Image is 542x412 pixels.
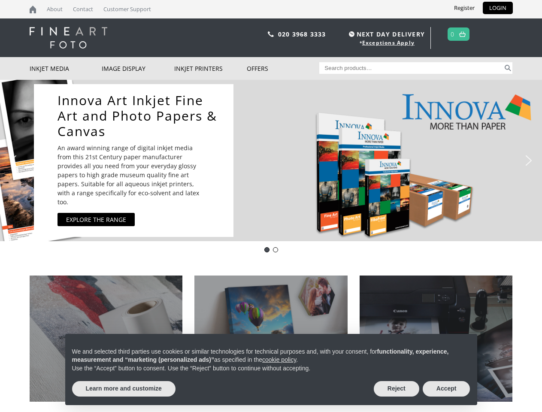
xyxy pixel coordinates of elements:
p: An award winning range of digital inkjet media from this 21st Century paper manufacturer provides... [58,143,208,206]
div: Notice [58,327,484,412]
img: next arrow [522,154,536,167]
div: EXPLORE THE RANGE [66,215,126,224]
strong: functionality, experience, measurement and “marketing (personalized ads)” [72,348,449,364]
button: Learn more and customize [72,381,176,397]
a: Exceptions Apply [362,39,415,46]
a: LOGIN [483,2,513,14]
div: Innova Art Inkjet Fine Art and Photo Papers & CanvasAn award winning range of digital inkjet medi... [34,84,233,237]
div: Innova-general [264,247,269,252]
div: pinch book [273,247,278,252]
input: Search products… [319,62,503,74]
a: Inkjet Media [30,57,102,80]
img: phone.svg [268,31,274,37]
h2: INKJET MEDIA [30,334,183,343]
a: 020 3968 3333 [278,30,326,38]
a: cookie policy [262,356,296,363]
p: We and selected third parties use cookies or similar technologies for technical purposes and, wit... [72,348,470,364]
a: Image Display [102,57,174,80]
button: Reject [374,381,419,397]
img: basket.svg [459,31,466,37]
a: Register [448,2,481,14]
a: 0 [451,28,454,40]
p: Use the “Accept” button to consent. Use the “Reject” button to continue without accepting. [72,364,470,373]
div: Choose slide to display. [263,245,280,254]
a: Inkjet Printers [174,57,247,80]
a: Innova Art Inkjet Fine Art and Photo Papers & Canvas [58,93,218,139]
img: previous arrow [6,154,20,167]
img: time.svg [349,31,354,37]
span: NEXT DAY DELIVERY [347,29,425,39]
button: Accept [423,381,470,397]
button: Search [503,62,513,74]
img: logo-white.svg [30,27,107,48]
a: EXPLORE THE RANGE [58,213,135,226]
a: Offers [247,57,319,80]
